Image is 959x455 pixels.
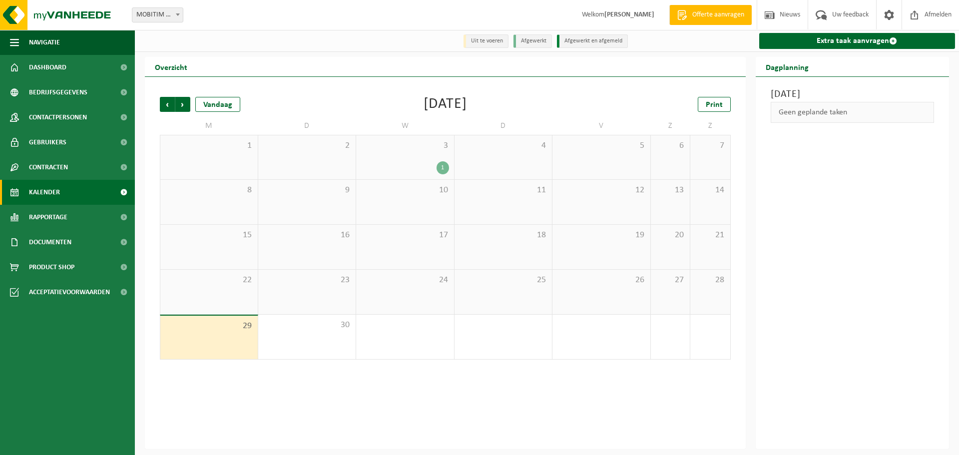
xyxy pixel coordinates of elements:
span: 16 [263,230,351,241]
span: 9 [263,185,351,196]
span: Rapportage [29,205,67,230]
h2: Dagplanning [756,57,819,76]
td: D [258,117,357,135]
span: Gebruikers [29,130,66,155]
span: 7 [695,140,725,151]
td: W [356,117,455,135]
span: 5 [557,140,645,151]
li: Uit te voeren [464,34,508,48]
span: Product Shop [29,255,74,280]
span: 1 [165,140,253,151]
span: 13 [656,185,685,196]
span: Dashboard [29,55,66,80]
span: 23 [263,275,351,286]
div: 1 [437,161,449,174]
td: Z [651,117,691,135]
span: 29 [165,321,253,332]
h2: Overzicht [145,57,197,76]
span: MOBITIM BV [132,8,183,22]
div: [DATE] [424,97,467,112]
div: Geen geplande taken [771,102,935,123]
a: Print [698,97,731,112]
span: Acceptatievoorwaarden [29,280,110,305]
span: 28 [695,275,725,286]
td: M [160,117,258,135]
h3: [DATE] [771,87,935,102]
span: Contracten [29,155,68,180]
span: 20 [656,230,685,241]
span: 19 [557,230,645,241]
span: Print [706,101,723,109]
strong: [PERSON_NAME] [604,11,654,18]
span: 27 [656,275,685,286]
span: 24 [361,275,449,286]
a: Offerte aanvragen [669,5,752,25]
td: Z [690,117,730,135]
span: 21 [695,230,725,241]
span: Documenten [29,230,71,255]
div: Vandaag [195,97,240,112]
td: D [455,117,553,135]
td: V [552,117,651,135]
span: Offerte aanvragen [690,10,747,20]
span: 3 [361,140,449,151]
span: 10 [361,185,449,196]
span: 18 [460,230,547,241]
span: Kalender [29,180,60,205]
span: 4 [460,140,547,151]
span: 26 [557,275,645,286]
span: 17 [361,230,449,241]
span: Contactpersonen [29,105,87,130]
a: Extra taak aanvragen [759,33,956,49]
span: 6 [656,140,685,151]
span: 30 [263,320,351,331]
span: 8 [165,185,253,196]
span: 22 [165,275,253,286]
span: 12 [557,185,645,196]
span: Volgende [175,97,190,112]
span: 2 [263,140,351,151]
span: Bedrijfsgegevens [29,80,87,105]
span: 25 [460,275,547,286]
span: 14 [695,185,725,196]
span: 11 [460,185,547,196]
span: MOBITIM BV [132,7,183,22]
li: Afgewerkt en afgemeld [557,34,628,48]
span: Navigatie [29,30,60,55]
span: 15 [165,230,253,241]
li: Afgewerkt [513,34,552,48]
span: Vorige [160,97,175,112]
